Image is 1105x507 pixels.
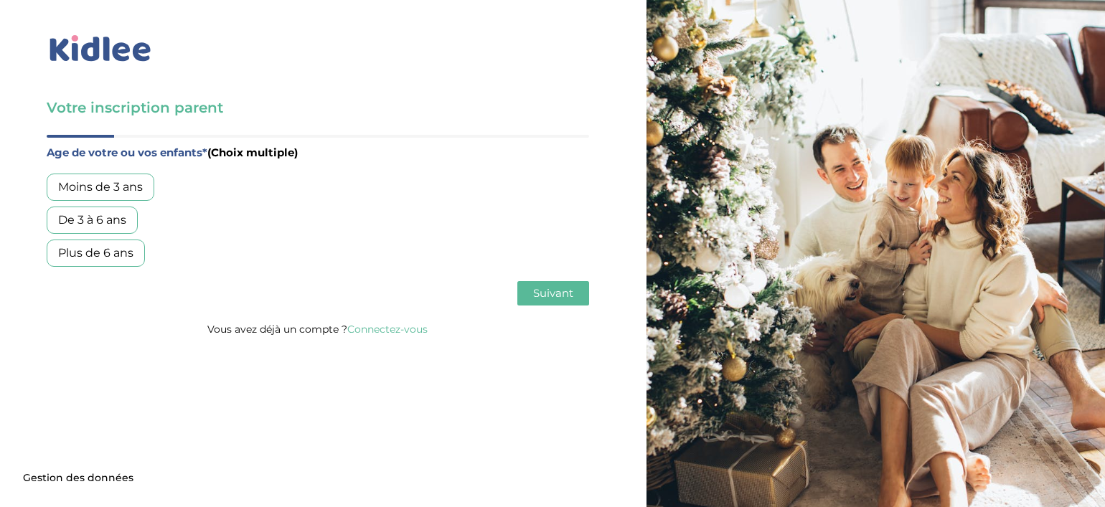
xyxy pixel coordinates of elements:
button: Précédent [47,281,114,305]
div: De 3 à 6 ans [47,207,138,234]
div: Plus de 6 ans [47,240,145,267]
img: logo_kidlee_bleu [47,32,154,65]
h3: Votre inscription parent [47,98,589,118]
div: Moins de 3 ans [47,174,154,201]
label: Age de votre ou vos enfants* [47,143,589,162]
span: Suivant [533,286,573,300]
span: Gestion des données [23,472,133,485]
button: Gestion des données [14,463,142,493]
span: (Choix multiple) [207,146,298,159]
button: Suivant [517,281,589,305]
p: Vous avez déjà un compte ? [47,320,589,338]
a: Connectez-vous [347,323,428,336]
